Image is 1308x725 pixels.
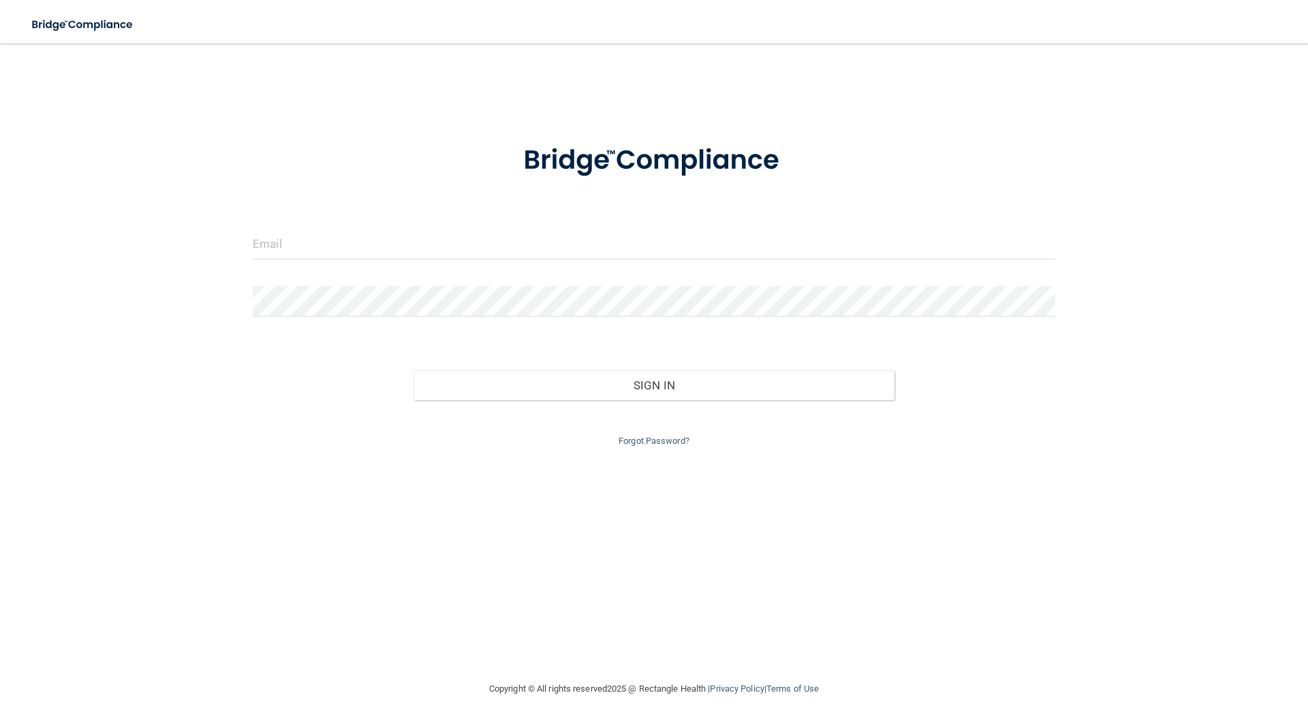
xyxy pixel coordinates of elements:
[414,370,895,400] button: Sign In
[405,667,903,711] div: Copyright © All rights reserved 2025 @ Rectangle Health | |
[710,683,764,694] a: Privacy Policy
[619,436,689,446] a: Forgot Password?
[766,683,819,694] a: Terms of Use
[253,229,1055,259] input: Email
[20,11,146,39] img: bridge_compliance_login_screen.278c3ca4.svg
[495,125,813,196] img: bridge_compliance_login_screen.278c3ca4.svg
